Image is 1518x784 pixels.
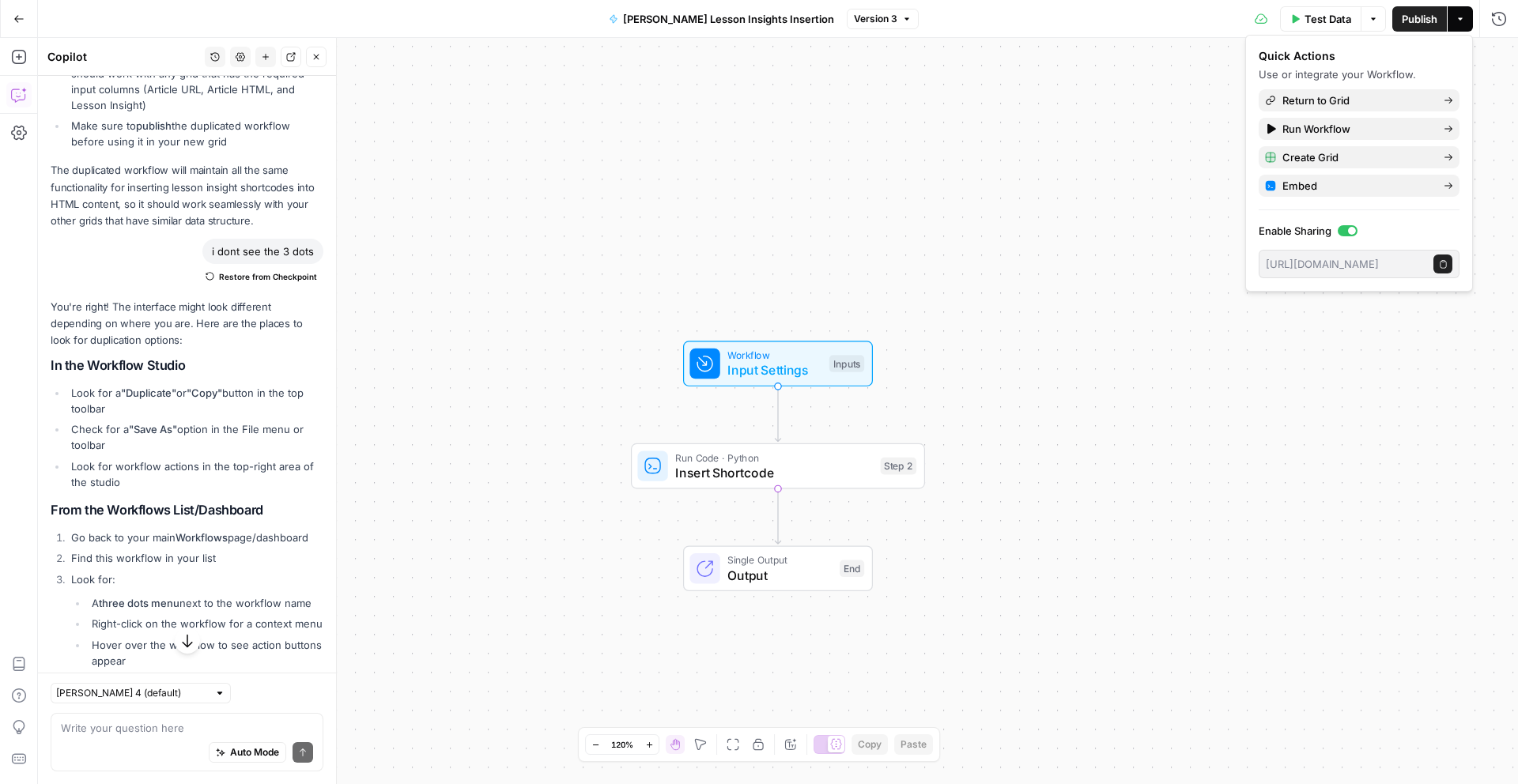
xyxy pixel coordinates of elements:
[1280,6,1361,32] button: Test Data
[840,560,864,577] div: End
[51,162,323,229] p: The duplicated workflow will maintain all the same functionality for inserting lesson insight sho...
[631,545,925,591] div: Single OutputOutputEnd
[56,685,208,701] input: Claude Sonnet 4 (default)
[176,531,228,544] strong: Workflows
[675,463,873,482] span: Insert Shortcode
[129,423,177,435] strong: "Save As"
[209,742,286,763] button: Auto Mode
[187,386,222,399] strong: "Copy"
[67,530,323,545] li: Go back to your main page/dashboard
[136,119,172,132] strong: publish
[67,458,323,490] li: Look for workflow actions in the top-right area of the studio
[881,458,917,475] div: Step 2
[202,239,323,264] div: i dont see the 3 dots
[599,6,844,32] button: [PERSON_NAME] Lesson Insights Insertion
[675,450,873,465] span: Run Code · Python
[829,355,864,372] div: Inputs
[1259,68,1416,81] span: Use or integrate your Workflow.
[88,637,323,669] li: Hover over the workflow to see action buttons appear
[727,360,821,379] span: Input Settings
[727,552,832,567] span: Single Output
[51,299,323,349] p: You're right! The interface might look different depending on where you are. Here are the places ...
[623,11,834,27] span: [PERSON_NAME] Lesson Insights Insertion
[51,503,323,518] h2: From the Workflows List/Dashboard
[67,421,323,453] li: Check for a option in the File menu or toolbar
[88,616,323,631] li: Right-click on the workflow for a context menu
[1282,149,1431,165] span: Create Grid
[1282,92,1431,108] span: Return to Grid
[51,358,323,373] h2: In the Workflow Studio
[847,9,919,29] button: Version 3
[631,341,925,386] div: WorkflowInput SettingsInputs
[1259,223,1459,239] label: Enable Sharing
[775,386,780,442] g: Edge from start to step_2
[727,566,832,585] span: Output
[1282,178,1431,194] span: Embed
[219,270,317,283] span: Restore from Checkpoint
[67,118,323,149] li: Make sure to the duplicated workflow before using it in your new grid
[1402,11,1437,27] span: Publish
[631,443,925,489] div: Run Code · PythonInsert ShortcodeStep 2
[67,50,323,113] li: The workflow logic will remain the same, so it should work with any grid that has the required in...
[199,267,323,286] button: Restore from Checkpoint
[67,571,323,669] li: Look for:
[1282,121,1431,137] span: Run Workflow
[88,595,323,611] li: A next to the workflow name
[852,734,888,755] button: Copy
[1305,11,1351,27] span: Test Data
[611,738,633,751] span: 120%
[67,550,323,566] li: Find this workflow in your list
[67,385,323,416] li: Look for a or button in the top toolbar
[727,348,821,363] span: Workflow
[230,745,279,759] span: Auto Mode
[121,386,176,399] strong: "Duplicate"
[775,488,780,544] g: Edge from step_2 to end
[894,734,933,755] button: Paste
[47,49,200,65] div: Copilot
[858,737,882,752] span: Copy
[1259,48,1459,64] div: Quick Actions
[901,737,927,752] span: Paste
[854,12,897,26] span: Version 3
[1392,6,1447,32] button: Publish
[99,597,179,609] strong: three dots menu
